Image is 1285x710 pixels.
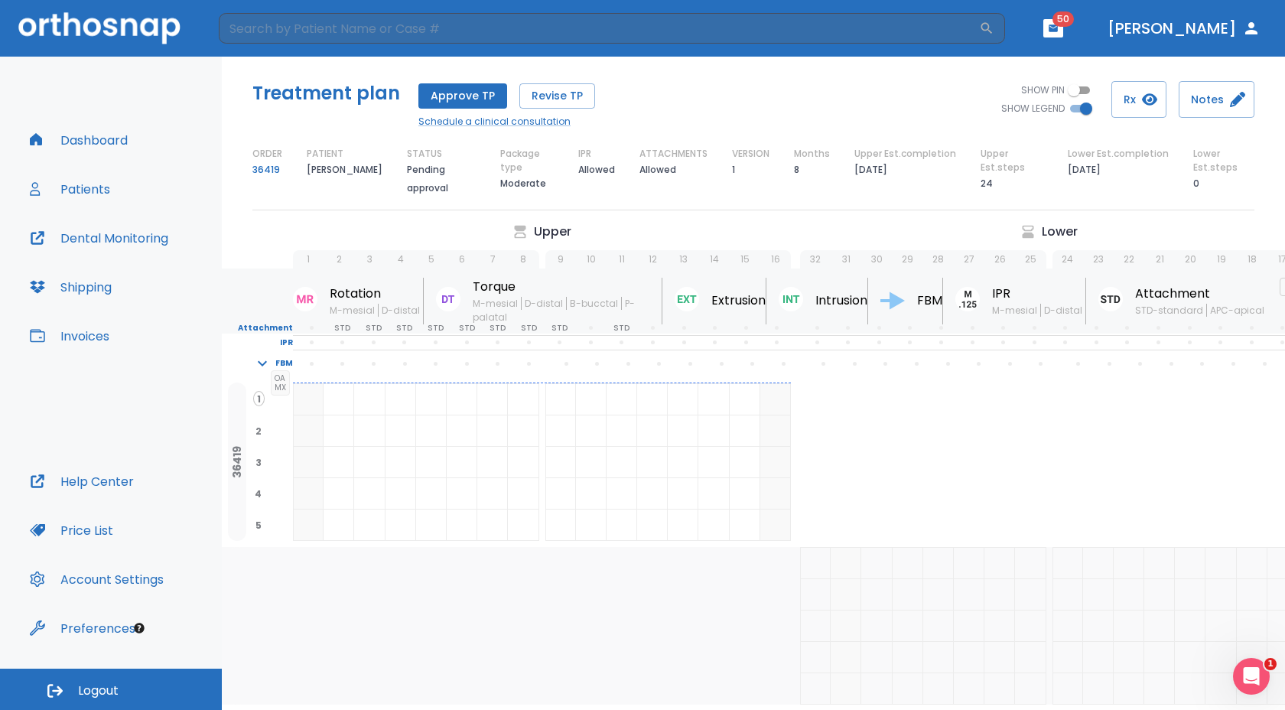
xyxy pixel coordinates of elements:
[253,391,265,406] span: 1
[521,297,566,310] span: D-distal
[1135,304,1206,317] span: STD-standard
[334,321,350,335] p: STD
[831,642,861,673] div: extracted
[418,115,595,129] a: Schedule a clinical consultation
[760,478,791,510] div: extracted
[293,384,324,415] div: extracted
[21,512,122,549] button: Price List
[981,147,1043,174] p: Upper Est.steps
[473,297,521,310] span: M-mesial
[815,291,867,310] p: Intrusion
[1068,147,1169,161] p: Lower Est.completion
[490,321,506,335] p: STD
[1193,147,1255,174] p: Lower Est.steps
[619,252,625,266] p: 11
[500,147,554,174] p: Package type
[132,621,146,635] div: Tooltip anchor
[760,384,791,415] div: extracted
[1111,81,1166,118] button: Rx
[252,81,400,106] h5: Treatment plan
[842,252,851,266] p: 31
[252,161,280,179] a: 36419
[854,147,956,161] p: Upper Est.completion
[771,252,780,266] p: 16
[1101,15,1267,42] button: [PERSON_NAME]
[551,321,568,335] p: STD
[367,252,372,266] p: 3
[21,610,145,646] a: Preferences
[1068,161,1101,179] p: [DATE]
[275,357,293,370] p: FBM
[710,252,719,266] p: 14
[981,174,993,193] p: 24
[794,161,799,179] p: 8
[21,318,119,354] button: Invoices
[1025,252,1036,266] p: 25
[1185,252,1196,266] p: 20
[231,446,243,478] p: 36419
[649,252,657,266] p: 12
[293,510,324,541] div: extracted
[407,147,442,161] p: STATUS
[917,291,942,310] p: FBM
[810,252,821,266] p: 32
[1124,252,1134,266] p: 22
[1193,174,1199,193] p: 0
[902,252,913,266] p: 29
[1001,102,1065,116] span: SHOW LEGEND
[831,673,861,705] div: extracted
[293,478,324,510] div: extracted
[428,321,444,335] p: STD
[520,252,526,266] p: 8
[1052,11,1074,27] span: 50
[566,297,621,310] span: B-bucctal
[337,252,342,266] p: 2
[760,510,791,541] div: extracted
[1021,83,1065,97] span: SHOW PIN
[252,455,265,469] span: 3
[760,415,791,447] div: extracted
[1248,252,1257,266] p: 18
[1264,658,1277,670] span: 1
[21,220,177,256] button: Dental Monitoring
[330,304,378,317] span: M-mesial
[1156,252,1164,266] p: 21
[1217,252,1226,266] p: 19
[964,252,974,266] p: 27
[396,321,412,335] p: STD
[639,147,708,161] p: ATTACHMENTS
[613,321,629,335] p: STD
[711,291,766,310] p: Extrusion
[521,321,537,335] p: STD
[1206,304,1267,317] span: APC-apical
[21,463,143,500] button: Help Center
[500,174,546,193] p: Moderate
[418,83,507,109] button: Approve TP
[992,285,1085,303] p: IPR
[78,682,119,699] span: Logout
[558,252,564,266] p: 9
[252,424,265,438] span: 2
[854,161,887,179] p: [DATE]
[398,252,404,266] p: 4
[740,252,750,266] p: 15
[679,252,688,266] p: 13
[587,252,596,266] p: 10
[831,579,861,611] div: extracted
[252,518,265,532] span: 5
[271,370,290,396] span: OA MX
[21,171,119,207] a: Patients
[307,147,343,161] p: PATIENT
[366,321,382,335] p: STD
[534,223,571,241] p: Upper
[578,161,615,179] p: Allowed
[871,252,883,266] p: 30
[519,83,595,109] button: Revise TP
[21,269,121,305] a: Shipping
[307,161,382,179] p: [PERSON_NAME]
[1135,285,1267,303] p: Attachment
